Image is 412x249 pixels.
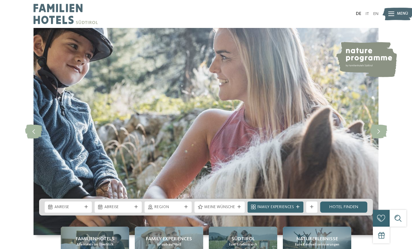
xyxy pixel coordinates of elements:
span: Family Experiences [257,205,294,210]
span: Eure Kindheitserinnerungen [295,242,339,247]
span: Alle Hotels im Überblick [76,242,113,247]
a: DE [356,12,361,16]
span: Region [154,205,182,210]
span: Familienhotels [76,235,115,242]
span: Naturerlebnisse [296,235,338,242]
span: Menü [397,11,408,17]
img: Familienhotels Südtirol: The happy family places [34,28,378,235]
span: Südtirol [231,235,255,242]
span: Meine Wünsche [204,205,235,210]
span: Family Experiences [146,235,192,242]
a: Hotel finden [320,202,367,213]
a: EN [373,12,378,16]
span: Abreise [104,205,132,210]
img: nature programme by Familienhotels Südtirol [336,42,397,77]
a: IT [366,12,369,16]
span: Euer Erlebnisreich [229,242,257,247]
span: Anreise [54,205,82,210]
span: Urlaub auf Maß [157,242,181,247]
